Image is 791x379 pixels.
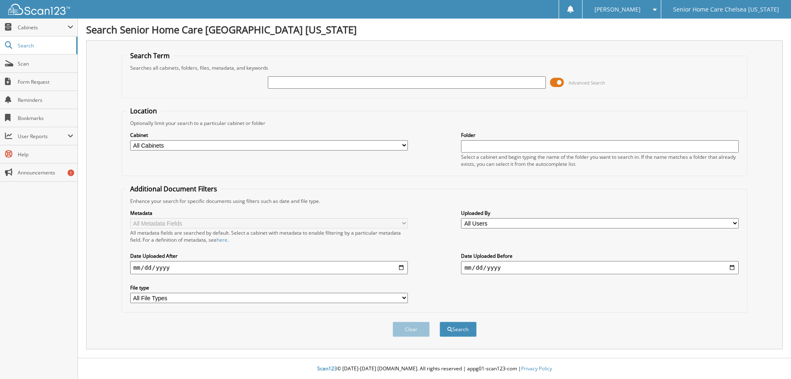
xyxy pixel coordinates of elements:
span: Announcements [18,169,73,176]
div: All metadata fields are searched by default. Select a cabinet with metadata to enable filtering b... [130,229,408,243]
span: Senior Home Care Chelsea [US_STATE] [673,7,779,12]
span: Advanced Search [569,80,605,86]
img: scan123-logo-white.svg [8,4,70,15]
span: [PERSON_NAME] [594,7,641,12]
input: end [461,261,739,274]
legend: Additional Document Filters [126,184,221,193]
div: Enhance your search for specific documents using filters such as date and file type. [126,198,743,205]
label: Metadata [130,210,408,217]
span: Form Request [18,78,73,85]
div: 1 [68,169,74,176]
div: Select a cabinet and begin typing the name of the folder you want to search in. If the name match... [461,153,739,167]
label: Cabinet [130,132,408,139]
a: Privacy Policy [521,365,552,372]
span: Scan123 [317,365,337,372]
legend: Location [126,106,161,115]
span: Bookmarks [18,115,73,122]
label: Date Uploaded After [130,252,408,259]
div: © [DATE]-[DATE] [DOMAIN_NAME]. All rights reserved | appg01-scan123-com | [78,359,791,379]
div: Optionally limit your search to a particular cabinet or folder [126,120,743,127]
label: Date Uploaded Before [461,252,739,259]
button: Search [440,322,477,337]
span: Scan [18,60,73,67]
label: Uploaded By [461,210,739,217]
label: Folder [461,132,739,139]
span: Search [18,42,72,49]
span: Cabinets [18,24,68,31]
div: Searches all cabinets, folders, files, metadata, and keywords [126,64,743,71]
label: File type [130,284,408,291]
span: Reminders [18,97,73,104]
button: Clear [393,322,430,337]
input: start [130,261,408,274]
h1: Search Senior Home Care [GEOGRAPHIC_DATA] [US_STATE] [86,23,783,36]
span: Help [18,151,73,158]
a: here [217,236,227,243]
legend: Search Term [126,51,174,60]
span: User Reports [18,133,68,140]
